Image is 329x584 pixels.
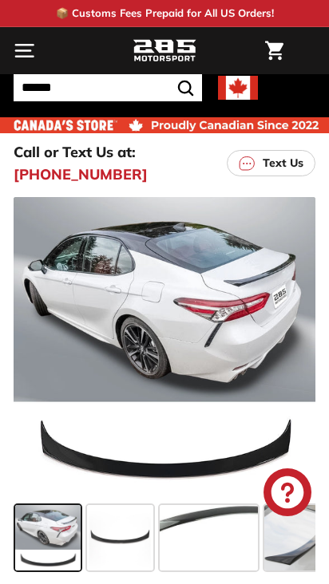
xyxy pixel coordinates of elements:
[259,468,316,520] inbox-online-store-chat: Shopify online store chat
[56,6,274,22] p: 📦 Customs Fees Prepaid for All US Orders!
[14,141,136,163] p: Call or Text Us at:
[14,74,202,101] input: Search
[263,155,303,172] p: Text Us
[257,28,291,73] a: Cart
[133,37,196,65] img: Logo_285_Motorsport_areodynamics_components
[14,164,148,185] a: [PHONE_NUMBER]
[227,150,315,176] a: Text Us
